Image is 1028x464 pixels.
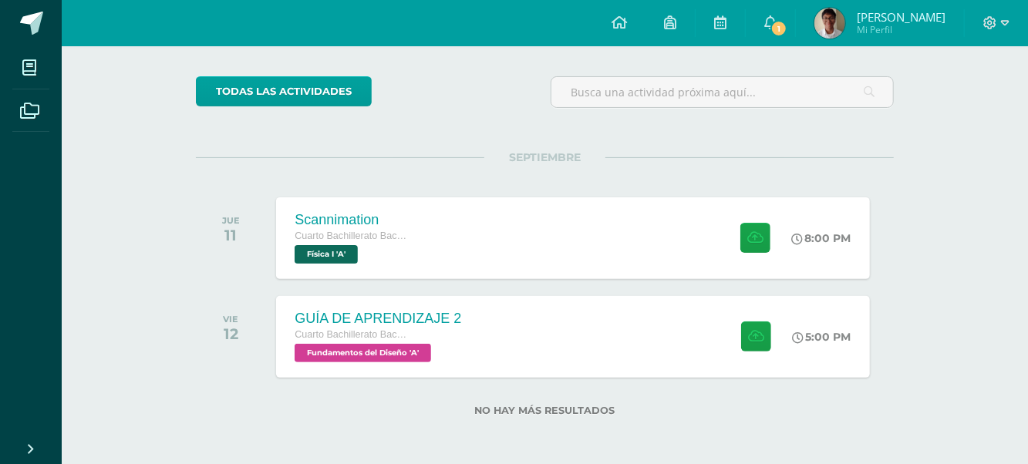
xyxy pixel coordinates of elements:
[295,344,431,362] span: Fundamentos del Diseño 'A'
[857,9,945,25] span: [PERSON_NAME]
[551,77,893,107] input: Busca una actividad próxima aquí...
[295,311,461,327] div: GUÍA DE APRENDIZAJE 2
[792,231,851,245] div: 8:00 PM
[295,212,410,228] div: Scannimation
[793,330,851,344] div: 5:00 PM
[223,314,238,324] div: VIE
[295,245,358,264] span: Física I 'A'
[295,329,410,340] span: Cuarto Bachillerato Bachillerato en CCLL con Orientación en Diseño Gráfico
[857,23,945,36] span: Mi Perfil
[196,76,372,106] a: todas las Actividades
[814,8,845,39] img: 6a39c81c776e3e6d465a9ebfd619b749.png
[222,215,240,226] div: JUE
[770,20,787,37] span: 1
[196,405,894,416] label: No hay más resultados
[295,230,410,241] span: Cuarto Bachillerato Bachillerato en CCLL con Orientación en Diseño Gráfico
[223,324,238,343] div: 12
[222,226,240,244] div: 11
[484,150,605,164] span: SEPTIEMBRE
